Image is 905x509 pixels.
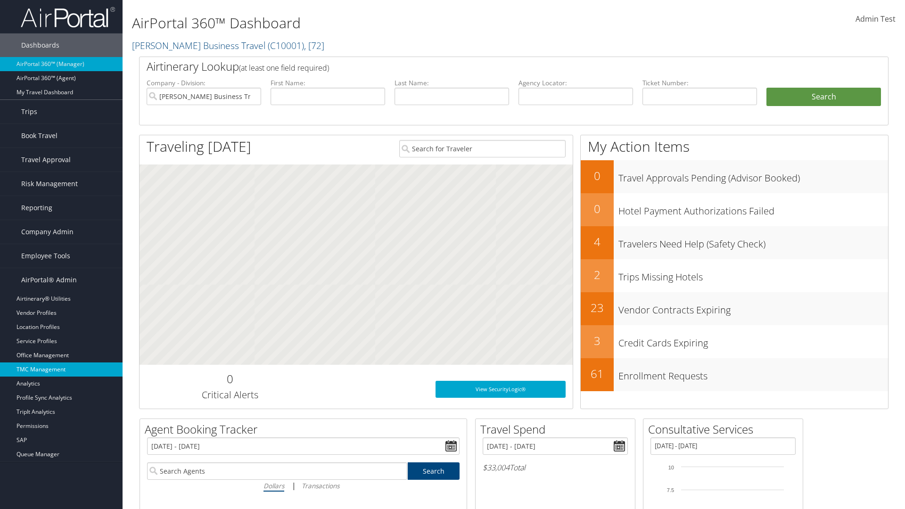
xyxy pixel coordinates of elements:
[21,148,71,172] span: Travel Approval
[581,358,888,391] a: 61Enrollment Requests
[581,333,614,349] h2: 3
[483,462,510,473] span: $33,004
[480,421,635,437] h2: Travel Spend
[132,13,641,33] h1: AirPortal 360™ Dashboard
[581,226,888,259] a: 4Travelers Need Help (Safety Check)
[581,325,888,358] a: 3Credit Cards Expiring
[147,462,407,480] input: Search Agents
[581,267,614,283] h2: 2
[581,168,614,184] h2: 0
[271,78,385,88] label: First Name:
[618,200,888,218] h3: Hotel Payment Authorizations Failed
[581,137,888,156] h1: My Action Items
[581,292,888,325] a: 23Vendor Contracts Expiring
[408,462,460,480] a: Search
[618,266,888,284] h3: Trips Missing Hotels
[581,193,888,226] a: 0Hotel Payment Authorizations Failed
[483,462,628,473] h6: Total
[581,160,888,193] a: 0Travel Approvals Pending (Advisor Booked)
[268,39,304,52] span: ( C10001 )
[618,332,888,350] h3: Credit Cards Expiring
[856,5,896,34] a: Admin Test
[581,300,614,316] h2: 23
[648,421,803,437] h2: Consultative Services
[21,6,115,28] img: airportal-logo.png
[239,63,329,73] span: (at least one field required)
[21,220,74,244] span: Company Admin
[147,388,313,402] h3: Critical Alerts
[304,39,324,52] span: , [ 72 ]
[145,421,467,437] h2: Agent Booking Tracker
[618,299,888,317] h3: Vendor Contracts Expiring
[21,100,37,123] span: Trips
[21,124,58,148] span: Book Travel
[263,481,284,490] i: Dollars
[21,196,52,220] span: Reporting
[147,480,460,492] div: |
[21,33,59,57] span: Dashboards
[436,381,566,398] a: View SecurityLogic®
[581,259,888,292] a: 2Trips Missing Hotels
[147,371,313,387] h2: 0
[147,137,251,156] h1: Traveling [DATE]
[21,172,78,196] span: Risk Management
[21,268,77,292] span: AirPortal® Admin
[147,78,261,88] label: Company - Division:
[132,39,324,52] a: [PERSON_NAME] Business Travel
[395,78,509,88] label: Last Name:
[581,234,614,250] h2: 4
[21,244,70,268] span: Employee Tools
[618,167,888,185] h3: Travel Approvals Pending (Advisor Booked)
[668,465,674,470] tspan: 10
[518,78,633,88] label: Agency Locator:
[581,366,614,382] h2: 61
[302,481,339,490] i: Transactions
[581,201,614,217] h2: 0
[642,78,757,88] label: Ticket Number:
[618,233,888,251] h3: Travelers Need Help (Safety Check)
[399,140,566,157] input: Search for Traveler
[856,14,896,24] span: Admin Test
[147,58,819,74] h2: Airtinerary Lookup
[618,365,888,383] h3: Enrollment Requests
[667,487,674,493] tspan: 7.5
[766,88,881,107] button: Search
